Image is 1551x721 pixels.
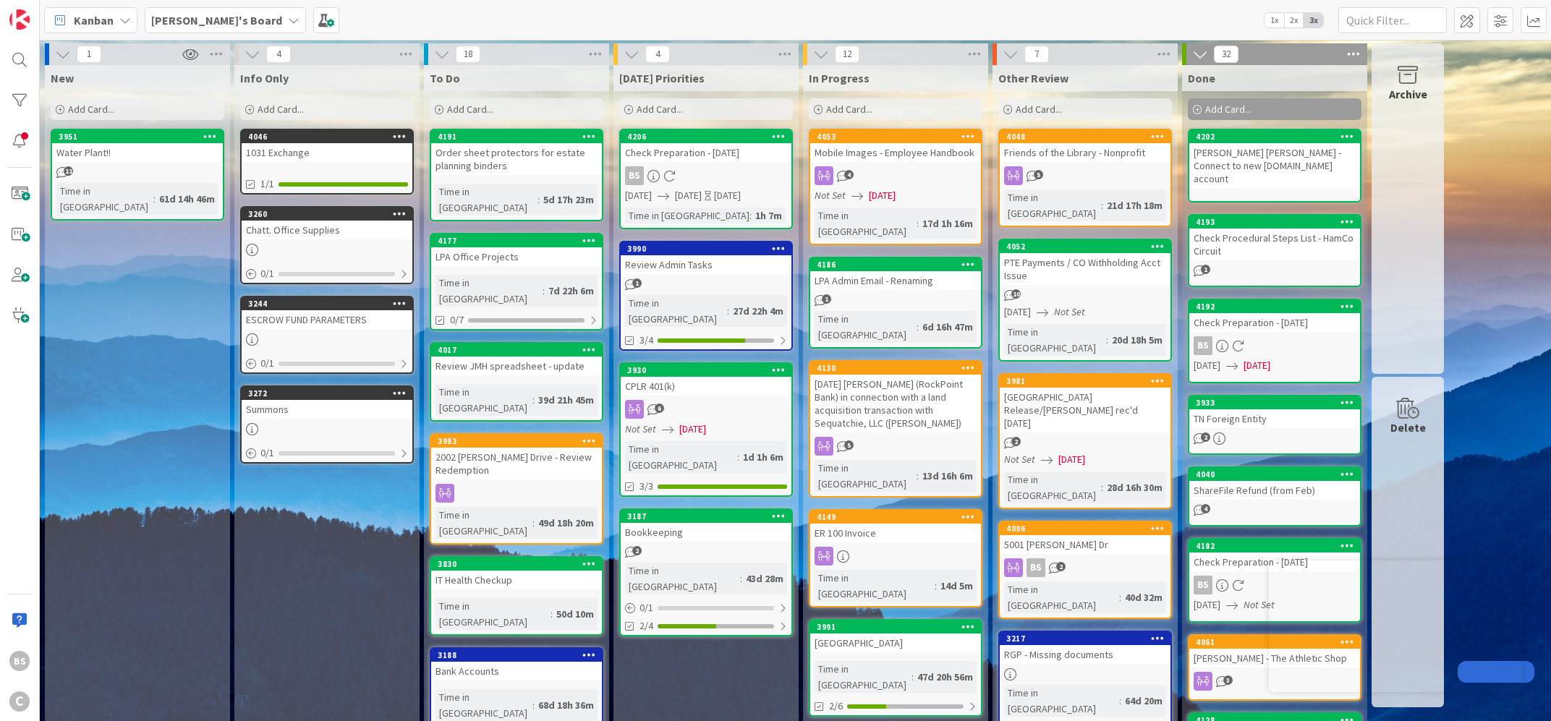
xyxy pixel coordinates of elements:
span: 2/4 [639,618,653,633]
div: 14d 5m [937,578,977,594]
div: 40461031 Exchange [242,130,412,162]
span: 2/6 [829,699,843,714]
div: Bookkeeping [621,523,791,542]
div: 4182 [1189,539,1360,553]
div: 4193 [1189,216,1360,229]
div: 4048Friends of the Library - Nonprofit [1000,130,1170,162]
div: 4006 [1006,524,1170,534]
span: 7 [1024,46,1049,63]
a: 4040ShareFile Refund (from Feb) [1188,466,1361,526]
div: Time in [GEOGRAPHIC_DATA] [435,507,532,539]
span: Add Card... [637,103,683,116]
div: 4191 [431,130,602,143]
div: 3981[GEOGRAPHIC_DATA] Release/[PERSON_NAME] rec'd [DATE] [1000,375,1170,432]
span: Kanban [74,12,114,29]
div: 3983 [431,435,602,448]
div: 3217RGP - Missing documents [1000,632,1170,664]
span: : [532,392,535,408]
div: 4052PTE Payments / CO Withholding Acct Issue [1000,240,1170,285]
div: 2002 [PERSON_NAME] Drive - Review Redemption [431,448,602,479]
div: 4048 [1000,130,1170,143]
div: 43d 28m [742,571,787,586]
div: 4149ER 100 Invoice [810,511,981,542]
div: 61d 14h 46m [156,191,218,207]
div: 4046 [242,130,412,143]
div: 4202 [1196,132,1360,142]
span: 4 [266,46,291,63]
div: 4149 [810,511,981,524]
span: [DATE] [675,188,702,203]
span: Add Card... [1205,103,1252,116]
span: 4 [645,46,670,63]
div: 3951 [52,130,223,143]
i: Not Set [1244,598,1275,611]
div: Time in [GEOGRAPHIC_DATA] [625,208,749,223]
span: : [737,449,739,465]
div: 0/1 [242,354,412,372]
div: 1d 1h 6m [739,449,787,465]
a: 3981[GEOGRAPHIC_DATA] Release/[PERSON_NAME] rec'd [DATE]Not Set[DATE]Time in [GEOGRAPHIC_DATA]:28... [998,373,1172,509]
div: 4130 [810,362,981,375]
div: [DATE] [714,188,741,203]
div: Time in [GEOGRAPHIC_DATA] [435,184,537,216]
div: 3930CPLR 401(k) [621,364,791,396]
div: 3272 [242,387,412,400]
div: Time in [GEOGRAPHIC_DATA] [1004,472,1101,503]
i: Not Set [1004,453,1035,466]
a: 3951Water Plant!!Time in [GEOGRAPHIC_DATA]:61d 14h 46m [51,129,224,221]
div: 3244 [242,297,412,310]
div: 3933 [1196,398,1360,408]
span: : [1119,589,1121,605]
div: 7d 22h 6m [545,283,598,299]
div: PTE Payments / CO Withholding Acct Issue [1000,253,1170,285]
div: 3244 [248,299,412,309]
div: 5d 17h 23m [540,192,598,208]
div: 3990 [627,244,791,254]
div: 0/1 [621,599,791,617]
div: 3981 [1000,375,1170,388]
div: 1h 7m [752,208,786,223]
div: 4130 [817,363,981,373]
div: 3260 [248,209,412,219]
div: 4017Review JMH spreadsheet - update [431,344,602,375]
div: Time in [GEOGRAPHIC_DATA] [815,661,912,693]
a: 3830IT Health CheckupTime in [GEOGRAPHIC_DATA]:50d 10m [430,556,603,636]
div: 3951 [59,132,223,142]
span: [DATE] [869,188,896,203]
div: 4177 [438,236,602,246]
a: 4202[PERSON_NAME] [PERSON_NAME] - Connect to new [DOMAIN_NAME] account [1188,129,1361,202]
div: 3930 [621,364,791,377]
span: Add Card... [447,103,493,116]
div: 3188 [431,649,602,662]
div: 27d 22h 4m [729,303,787,319]
div: BS [1189,576,1360,594]
span: : [1101,479,1103,495]
b: [PERSON_NAME]'s Board [151,13,282,27]
div: 3188Bank Accounts [431,649,602,681]
span: Add Card... [1016,103,1062,116]
span: 10 [1011,289,1021,299]
span: : [935,578,937,594]
div: BS [1189,336,1360,355]
div: BS [625,166,644,185]
div: ER 100 Invoice [810,524,981,542]
span: 4 [1201,504,1210,513]
div: 3260 [242,208,412,221]
div: 4006 [1000,522,1170,535]
div: Time in [GEOGRAPHIC_DATA] [56,183,153,215]
div: 39832002 [PERSON_NAME] Drive - Review Redemption [431,435,602,479]
div: 4206 [621,130,791,143]
div: 3981 [1006,376,1170,386]
div: Bank Accounts [431,662,602,681]
div: 3188 [438,650,602,660]
a: 4130[DATE] [PERSON_NAME] (RockPoint Bank) in connection with a land acquisition transaction with ... [809,360,982,498]
div: LPA Office Projects [431,247,602,266]
div: Order sheet protectors for estate planning binders [431,143,602,175]
a: 4192Check Preparation - [DATE]BS[DATE][DATE] [1188,299,1361,383]
div: 20d 18h 5m [1108,332,1166,348]
span: 2 [1201,432,1210,442]
div: 4193 [1196,217,1360,227]
div: 4206 [627,132,791,142]
div: 0/1 [242,265,412,283]
i: Not Set [625,422,656,435]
